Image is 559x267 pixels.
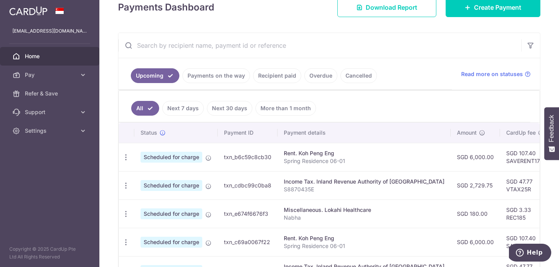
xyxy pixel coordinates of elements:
[340,68,377,83] a: Cancelled
[284,242,444,250] p: Spring Residence 06-01
[218,199,278,228] td: txn_e674f6676f3
[255,101,316,116] a: More than 1 month
[218,123,278,143] th: Payment ID
[284,214,444,222] p: Nabha
[548,115,555,142] span: Feedback
[207,101,252,116] a: Next 30 days
[544,107,559,160] button: Feedback - Show survey
[218,143,278,171] td: txn_b6c59c8cb30
[451,228,500,256] td: SGD 6,000.00
[284,178,444,186] div: Income Tax. Inland Revenue Authority of [GEOGRAPHIC_DATA]
[284,149,444,157] div: Rent. Koh Peng Eng
[131,68,179,83] a: Upcoming
[218,228,278,256] td: txn_c69a0067f22
[182,68,250,83] a: Payments on the way
[118,0,214,14] h4: Payments Dashboard
[284,157,444,165] p: Spring Residence 06-01
[141,237,202,248] span: Scheduled for charge
[500,228,550,256] td: SGD 107.40 SAVERENT179
[218,171,278,199] td: txn_cdbc99c0ba8
[25,90,76,97] span: Refer & Save
[304,68,337,83] a: Overdue
[141,208,202,219] span: Scheduled for charge
[25,71,76,79] span: Pay
[25,52,76,60] span: Home
[500,199,550,228] td: SGD 3.33 REC185
[457,129,477,137] span: Amount
[25,108,76,116] span: Support
[9,6,47,16] img: CardUp
[451,171,500,199] td: SGD 2,729.75
[284,206,444,214] div: Miscellaneous. Lokahi Healthcare
[278,123,451,143] th: Payment details
[141,180,202,191] span: Scheduled for charge
[500,143,550,171] td: SGD 107.40 SAVERENT179
[284,234,444,242] div: Rent. Koh Peng Eng
[461,70,523,78] span: Read more on statuses
[141,152,202,163] span: Scheduled for charge
[509,244,551,263] iframe: Opens a widget where you can find more information
[162,101,204,116] a: Next 7 days
[25,127,76,135] span: Settings
[253,68,301,83] a: Recipient paid
[451,199,500,228] td: SGD 180.00
[118,33,521,58] input: Search by recipient name, payment id or reference
[474,3,521,12] span: Create Payment
[500,171,550,199] td: SGD 47.77 VTAX25R
[141,129,157,137] span: Status
[284,186,444,193] p: S8870435E
[12,27,87,35] p: [EMAIL_ADDRESS][DOMAIN_NAME]
[451,143,500,171] td: SGD 6,000.00
[506,129,536,137] span: CardUp fee
[461,70,531,78] a: Read more on statuses
[366,3,417,12] span: Download Report
[131,101,159,116] a: All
